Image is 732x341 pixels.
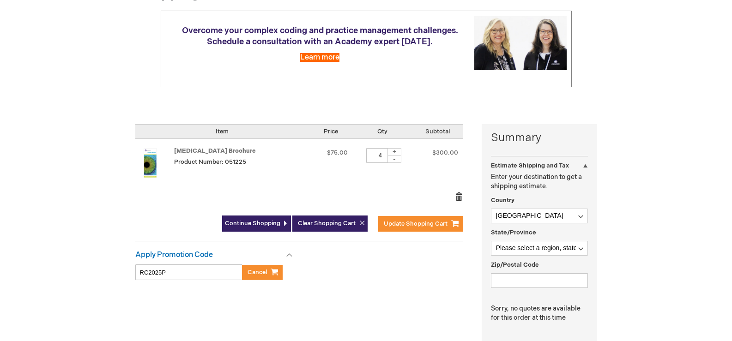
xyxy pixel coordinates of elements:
a: Learn more [300,53,339,62]
span: Clear Shopping Cart [298,220,356,227]
p: Sorry, no quotes are available for this order at this time [491,304,588,323]
span: Qty [377,128,387,135]
button: Clear Shopping Cart [292,215,368,232]
div: - [387,156,401,163]
span: Price [324,128,338,135]
span: Country [491,197,514,204]
input: Qty [366,148,394,163]
a: [MEDICAL_DATA] Brochure [174,147,256,155]
button: Cancel [242,264,283,280]
span: State/Province [491,229,536,236]
span: Item [216,128,229,135]
span: Overcome your complex coding and practice management challenges. Schedule a consultation with an ... [182,26,458,47]
span: $75.00 [327,149,348,156]
a: Continue Shopping [222,215,291,232]
span: Product Number: 051225 [174,158,246,166]
span: Update Shopping Cart [384,220,448,227]
p: Enter your destination to get a shipping estimate. [491,173,588,191]
img: Cataract Surgery Brochure [135,148,165,178]
span: Cancel [248,269,267,276]
span: $300.00 [432,149,458,156]
strong: Estimate Shipping and Tax [491,162,569,169]
span: Subtotal [425,128,450,135]
span: Continue Shopping [225,220,280,227]
strong: Summary [491,130,588,146]
button: Update Shopping Cart [378,216,463,232]
div: + [387,148,401,156]
input: Enter Promotion code [135,264,243,280]
img: Schedule a consultation with an Academy expert today [474,16,567,70]
a: Cataract Surgery Brochure [135,148,174,183]
strong: Apply Promotion Code [135,251,213,259]
span: Zip/Postal Code [491,261,539,269]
